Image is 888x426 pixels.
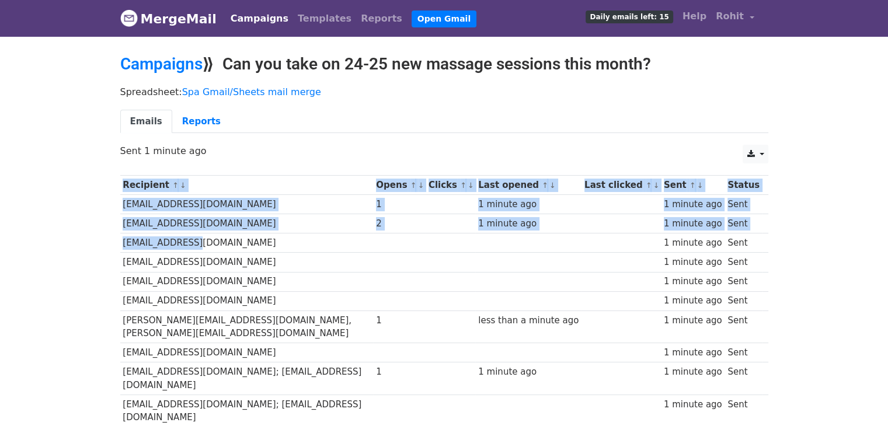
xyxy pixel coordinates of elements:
td: [PERSON_NAME][EMAIL_ADDRESS][DOMAIN_NAME], [PERSON_NAME][EMAIL_ADDRESS][DOMAIN_NAME] [120,310,374,343]
td: [EMAIL_ADDRESS][DOMAIN_NAME] [120,214,374,233]
td: Sent [725,291,762,310]
td: Sent [725,253,762,272]
div: 2 [376,217,423,231]
a: Reports [356,7,407,30]
th: Recipient [120,176,374,195]
a: ↑ [646,181,652,190]
th: Clicks [426,176,475,195]
td: [EMAIL_ADDRESS][DOMAIN_NAME] [120,272,374,291]
div: 1 minute ago [664,275,722,288]
p: Spreadsheet: [120,86,768,98]
a: Emails [120,110,172,134]
td: [EMAIL_ADDRESS][DOMAIN_NAME] [120,343,374,362]
div: 1 [376,198,423,211]
div: 1 minute ago [664,198,722,211]
a: ↓ [549,181,556,190]
a: Campaigns [120,54,203,74]
td: [EMAIL_ADDRESS][DOMAIN_NAME] [120,233,374,253]
a: Campaigns [226,7,293,30]
div: 1 minute ago [664,398,722,411]
a: ↑ [689,181,696,190]
a: Daily emails left: 15 [581,5,677,28]
a: ↑ [542,181,548,190]
a: ↓ [418,181,424,190]
div: 1 minute ago [664,346,722,359]
div: 1 minute ago [478,217,579,231]
a: ↑ [410,181,417,190]
h2: ⟫ Can you take on 24-25 new massage sessions this month? [120,54,768,74]
a: ↑ [460,181,466,190]
a: ↓ [180,181,186,190]
div: 1 minute ago [664,294,722,308]
td: [EMAIL_ADDRESS][DOMAIN_NAME] [120,291,374,310]
td: Sent [725,343,762,362]
td: Sent [725,362,762,395]
div: 1 minute ago [478,198,579,211]
a: Open Gmail [412,11,476,27]
td: Sent [725,310,762,343]
td: Sent [725,233,762,253]
a: Spa Gmail/Sheets mail merge [182,86,321,97]
img: MergeMail logo [120,9,138,27]
div: 1 [376,314,423,327]
a: ↓ [653,181,659,190]
th: Opens [373,176,426,195]
td: Sent [725,214,762,233]
th: Sent [661,176,725,195]
a: Reports [172,110,231,134]
div: less than a minute ago [478,314,579,327]
td: [EMAIL_ADDRESS][DOMAIN_NAME]; [EMAIL_ADDRESS][DOMAIN_NAME] [120,362,374,395]
p: Sent 1 minute ago [120,145,768,157]
div: 1 [376,365,423,379]
iframe: Chat Widget [830,370,888,426]
span: Daily emails left: 15 [586,11,673,23]
th: Last opened [475,176,581,195]
div: 1 minute ago [664,217,722,231]
span: Rohit [716,9,744,23]
th: Last clicked [581,176,661,195]
th: Status [725,176,762,195]
a: ↑ [172,181,179,190]
a: MergeMail [120,6,217,31]
div: 1 minute ago [478,365,579,379]
td: [EMAIL_ADDRESS][DOMAIN_NAME] [120,195,374,214]
div: 1 minute ago [664,314,722,327]
div: 1 minute ago [664,256,722,269]
td: Sent [725,272,762,291]
a: ↓ [697,181,704,190]
div: 1 minute ago [664,236,722,250]
td: Sent [725,195,762,214]
a: Help [678,5,711,28]
div: 1 minute ago [664,365,722,379]
a: ↓ [468,181,474,190]
a: Templates [293,7,356,30]
td: [EMAIL_ADDRESS][DOMAIN_NAME] [120,253,374,272]
a: Rohit [711,5,759,32]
